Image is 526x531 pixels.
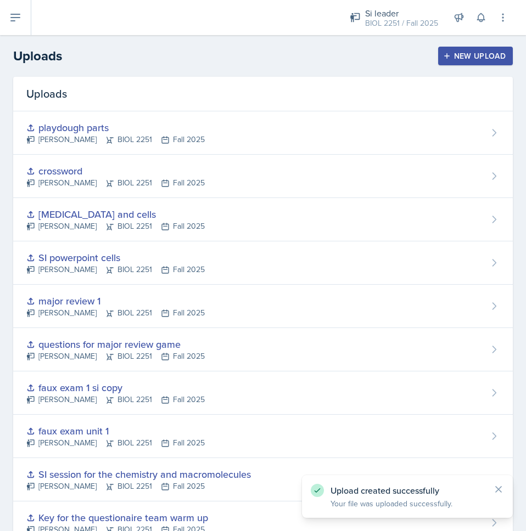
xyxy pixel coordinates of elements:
[26,351,205,362] div: [PERSON_NAME] BIOL 2251 Fall 2025
[26,207,205,222] div: [MEDICAL_DATA] and cells
[13,328,513,371] a: questions for major review game [PERSON_NAME]BIOL 2251Fall 2025
[26,134,205,145] div: [PERSON_NAME] BIOL 2251 Fall 2025
[26,177,205,189] div: [PERSON_NAME] BIOL 2251 Fall 2025
[365,7,438,20] div: Si leader
[26,250,205,265] div: SI powerpoint cells
[331,485,484,496] p: Upload created successfully
[26,163,205,178] div: crossword
[13,155,513,198] a: crossword [PERSON_NAME]BIOL 2251Fall 2025
[26,337,205,352] div: questions for major review game
[26,264,205,275] div: [PERSON_NAME] BIOL 2251 Fall 2025
[13,458,513,501] a: SI session for the chemistry and macromolecules [PERSON_NAME]BIOL 2251Fall 2025
[331,498,484,509] p: Your file was uploaded successfully.
[13,241,513,285] a: SI powerpoint cells [PERSON_NAME]BIOL 2251Fall 2025
[26,423,205,438] div: faux exam unit 1
[26,120,205,135] div: playdough parts
[365,18,438,29] div: BIOL 2251 / Fall 2025
[13,371,513,415] a: faux exam 1 si copy [PERSON_NAME]BIOL 2251Fall 2025
[438,47,513,65] button: New Upload
[13,415,513,458] a: faux exam unit 1 [PERSON_NAME]BIOL 2251Fall 2025
[13,198,513,241] a: [MEDICAL_DATA] and cells [PERSON_NAME]BIOL 2251Fall 2025
[13,46,62,66] h2: Uploads
[26,293,205,308] div: major review 1
[13,285,513,328] a: major review 1 [PERSON_NAME]BIOL 2251Fall 2025
[26,467,251,482] div: SI session for the chemistry and macromolecules
[26,510,208,525] div: Key for the questionaire team warm up
[26,481,251,492] div: [PERSON_NAME] BIOL 2251 Fall 2025
[13,77,513,111] div: Uploads
[13,111,513,155] a: playdough parts [PERSON_NAME]BIOL 2251Fall 2025
[26,394,205,405] div: [PERSON_NAME] BIOL 2251 Fall 2025
[26,221,205,232] div: [PERSON_NAME] BIOL 2251 Fall 2025
[445,52,506,60] div: New Upload
[26,437,205,449] div: [PERSON_NAME] BIOL 2251 Fall 2025
[26,380,205,395] div: faux exam 1 si copy
[26,307,205,319] div: [PERSON_NAME] BIOL 2251 Fall 2025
